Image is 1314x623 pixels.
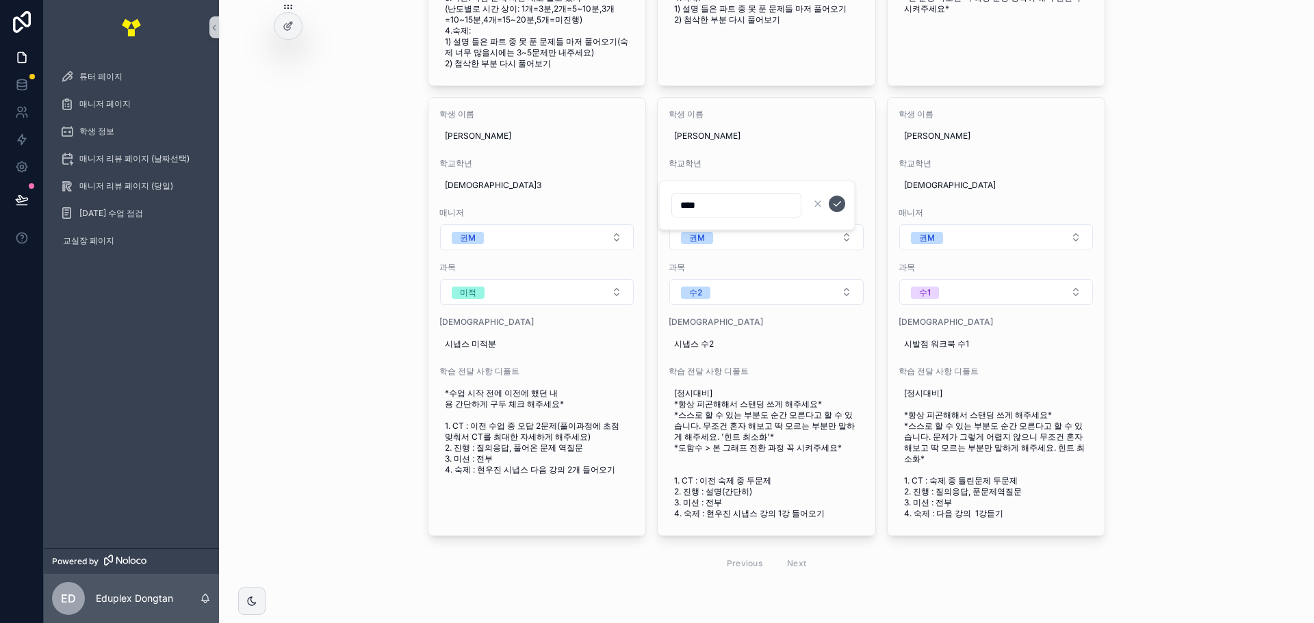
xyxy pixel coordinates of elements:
span: 학교학년 [669,158,864,169]
span: 학생 이름 [439,109,635,120]
span: 학습 전달 사항 디폴트 [439,366,635,377]
a: 교실장 페이지 [52,228,211,253]
span: 매니저 [439,207,635,218]
span: 교실장 페이지 [63,235,114,246]
div: 미적 [460,287,476,299]
div: scrollable content [44,55,219,271]
span: 매니저 리뷰 페이지 (당일) [79,181,173,191]
div: 권M [919,232,935,244]
span: 튜터 페이지 [79,71,123,82]
span: 학생 정보 [79,126,114,137]
a: Powered by [44,548,219,574]
div: 권M [689,232,705,244]
div: 수2 [689,287,702,299]
span: 학생 이름 [669,109,864,120]
span: 과목 [899,262,1094,273]
button: Select Button [440,279,634,305]
span: 학교학년 [899,158,1094,169]
span: 매니저 리뷰 페이지 (날짜선택) [79,153,190,164]
span: [DEMOGRAPHIC_DATA] [439,317,635,328]
a: 학생 이름[PERSON_NAME]학교학년[DEMOGRAPHIC_DATA]매니저Select Button과목Select Button[DEMOGRAPHIC_DATA]시발점 워크북 ... [887,97,1106,536]
span: [정시대비] *항상 피곤해해서 스탠딩 쓰게 해주세요* *스스로 할 수 있는 부분도 순간 모른다고 할 수 있습니다. 문제가 그렇게 어렵지 않으니 무조건 혼자 해보고 딱 모르는 ... [904,388,1089,519]
button: Select Button [440,224,634,250]
button: Select Button [899,224,1094,250]
span: [PERSON_NAME] [445,131,630,142]
a: 매니저 리뷰 페이지 (당일) [52,174,211,198]
span: [DEMOGRAPHIC_DATA] [904,180,1089,191]
div: 권M [460,232,476,244]
span: 매니저 페이지 [79,98,131,109]
span: ED [61,590,76,607]
span: 학습 전달 사항 디폴트 [899,366,1094,377]
button: Select Button [669,279,864,305]
a: 매니저 페이지 [52,92,211,116]
span: 시냅스 미적분 [445,339,630,349]
span: [DEMOGRAPHIC_DATA] [669,317,864,328]
span: 학교학년 [439,158,635,169]
a: [DATE] 수업 점검 [52,201,211,226]
a: 매니저 리뷰 페이지 (날짜선택) [52,146,211,171]
span: Powered by [52,556,99,567]
span: [DEMOGRAPHIC_DATA] [899,317,1094,328]
a: 학생 이름[PERSON_NAME]학교학년[DEMOGRAPHIC_DATA]2매니저Select Button과목Select Button[DEMOGRAPHIC_DATA]시냅스 수2학... [657,97,876,536]
span: 시발점 워크북 수1 [904,339,1089,349]
img: App logo [120,16,142,38]
span: [DATE] 수업 점검 [79,208,143,219]
span: 학생 이름 [899,109,1094,120]
button: Select Button [669,224,864,250]
span: [PERSON_NAME] [904,131,1089,142]
span: 과목 [439,262,635,273]
a: 학생 이름[PERSON_NAME]학교학년[DEMOGRAPHIC_DATA]3매니저Select Button과목Select Button[DEMOGRAPHIC_DATA]시냅스 미적분... [428,97,647,536]
span: 과목 [669,262,864,273]
div: 수1 [919,287,931,299]
a: 학생 정보 [52,119,211,144]
span: [DEMOGRAPHIC_DATA]3 [445,180,630,191]
span: 매니저 [899,207,1094,218]
span: [정시대비] *항상 피곤해해서 스탠딩 쓰게 해주세요* *스스로 할 수 있는 부분도 순간 모른다고 할 수 있습니다. 무조건 혼자 해보고 딱 모르는 부분만 말하게 해주세요. '힌... [674,388,859,519]
span: [PERSON_NAME] [674,131,859,142]
span: *수업 시작 전에 이전에 했던 내용 간단하게 구두 체크 해주세요* 1. CT : 이전 수업 중 오답 2문제(풀이과정에 초점 맞춰서 CT를 최대한 자세하게 해주세요) 2. 진행... [445,388,630,475]
button: Select Button [899,279,1094,305]
span: 시냅스 수2 [674,339,859,349]
a: 튜터 페이지 [52,64,211,89]
p: Eduplex Dongtan [96,592,173,605]
span: 학습 전달 사항 디폴트 [669,366,864,377]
